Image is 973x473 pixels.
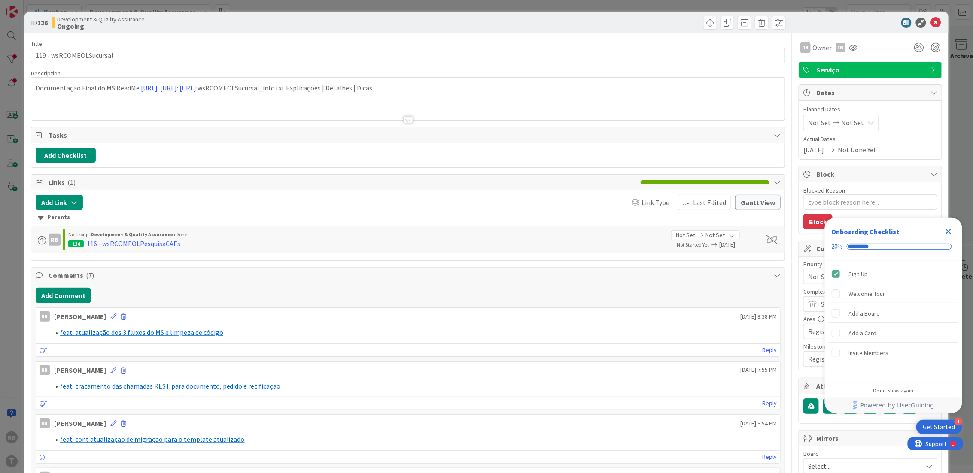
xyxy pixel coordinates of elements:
div: Close Checklist [942,225,955,238]
button: Last Edited [678,195,731,210]
div: Checklist Container [825,218,962,413]
span: Tasks [49,130,770,140]
span: ID [31,18,48,28]
div: Add a Board [849,308,880,319]
div: Do not show again [873,387,914,394]
p: Documentação Final do MS:ReadMe: wsRCOMEOLSucursal_info.txt Explicações | Detalhes | Dicas.... [36,83,781,93]
span: Powered by UserGuiding [860,400,934,410]
div: Sign Up is complete. [828,265,959,283]
div: Complexidade [803,289,937,295]
a: Powered by UserGuiding [829,398,958,413]
div: 1 [45,3,47,10]
a: [URL]: [141,84,159,92]
div: [PERSON_NAME] [54,311,106,322]
button: Add Link [36,195,83,210]
b: Ongoing [57,23,145,30]
div: Open Get Started checklist, remaining modules: 4 [916,420,962,434]
span: Block [816,169,926,179]
div: RB [800,42,811,53]
span: No Group › [68,231,91,238]
div: Sign Up [849,269,868,279]
div: Priority [803,261,937,267]
span: Not Set [676,231,695,240]
span: Small [821,298,918,310]
div: Get Started [923,423,955,431]
span: Not Set [705,231,725,240]
span: Comments [49,270,770,280]
div: RB [40,311,50,322]
span: [DATE] [719,240,757,249]
div: [PERSON_NAME] [54,418,106,428]
div: RB [49,234,61,246]
b: 126 [37,18,48,27]
label: Title [31,40,42,48]
span: Not Done Yet [838,145,876,155]
a: feat: atualização dos 3 fluxos do MS e limpeza de código [60,328,223,337]
div: Welcome Tour [849,289,885,299]
a: [URL]: [179,84,198,92]
div: 116 - wsRCOMEOLPesquisaCAEs [87,238,180,249]
span: Last Edited [693,197,726,208]
span: Description [31,69,61,77]
span: [DATE] 9:54 PM [740,419,777,428]
button: Add Checklist [36,148,96,163]
a: [URL]: [160,84,178,92]
span: Dates [816,87,926,98]
div: Add a Card [849,328,877,338]
div: Add a Board is incomplete. [828,304,959,323]
div: Checklist progress: 20% [832,243,955,250]
span: Development & Quality Assurance [57,16,145,23]
a: feat: cont atualização de migração para o template atualizado [60,435,245,443]
b: Development & Quality Assurance › [91,231,176,238]
div: Add a Card is incomplete. [828,324,959,343]
label: Blocked Reason [803,187,845,194]
span: Serviço [816,65,926,75]
button: Add Comment [36,288,91,303]
div: Onboarding Checklist [832,226,900,237]
span: Mirrors [816,433,926,443]
span: Registo Comercial [808,325,918,337]
div: 20% [832,243,843,250]
span: Link Type [642,197,669,208]
span: Board [803,451,819,457]
div: Checklist items [825,261,962,382]
div: Milestone [803,343,937,349]
span: Not Set [841,117,864,128]
input: type card name here... [31,48,786,63]
div: RB [40,365,50,375]
span: ( 1 ) [67,178,76,187]
span: Support [18,1,39,12]
div: Invite Members [849,348,889,358]
span: Not Set [808,117,831,128]
span: ( 7 ) [86,271,94,280]
div: Welcome Tour is incomplete. [828,284,959,303]
div: FM [836,43,845,52]
a: Reply [762,398,777,409]
div: Parents [38,213,779,222]
div: [PERSON_NAME] [54,365,106,375]
a: feat: tratamento das chamadas REST para documento, pedido e retificação [60,382,281,390]
span: Custom Fields [816,244,926,254]
span: Done [176,231,187,238]
div: RB [40,418,50,428]
span: Planned Dates [803,105,937,114]
span: Registos [808,353,918,365]
button: Gantt View [735,195,781,210]
div: Area [803,316,937,322]
span: Select... [808,460,918,472]
div: 4 [955,418,962,425]
span: Owner [812,42,832,53]
span: [DATE] [803,145,824,155]
span: Not Started Yet [677,241,709,248]
a: Reply [762,345,777,356]
span: Not Set [808,271,918,283]
div: Invite Members is incomplete. [828,343,959,362]
button: Block [803,214,833,229]
span: [DATE] 8:38 PM [740,312,777,321]
span: [DATE] 7:55 PM [740,365,777,374]
span: Actual Dates [803,135,937,144]
div: 124 [68,240,84,247]
div: Footer [825,398,962,413]
a: Reply [762,452,777,462]
span: Links [49,177,637,187]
